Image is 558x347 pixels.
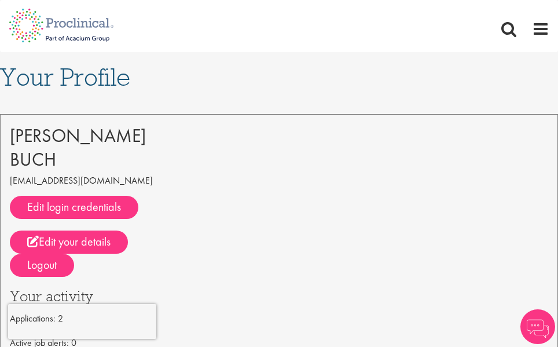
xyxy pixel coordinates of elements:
a: Edit login credentials [10,196,138,219]
div: Logout [10,254,74,277]
div: BUCH [10,148,548,171]
a: Edit your details [10,231,128,254]
p: [EMAIL_ADDRESS][DOMAIN_NAME] [10,171,548,190]
img: Chatbot [520,309,555,344]
div: [PERSON_NAME] [10,124,548,148]
h3: Your activity [10,288,548,304]
iframe: reCAPTCHA [8,304,156,339]
p: Applications: 2 [10,309,548,328]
